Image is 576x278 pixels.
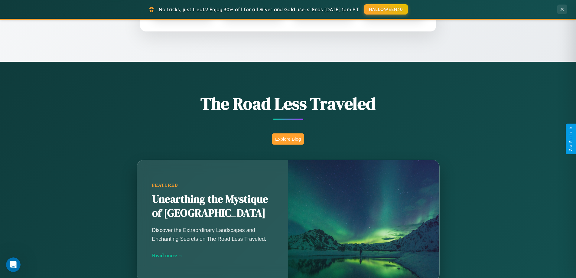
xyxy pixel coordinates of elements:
button: Explore Blog [272,133,304,145]
span: No tricks, just treats! Enjoy 30% off for all Silver and Gold users! Ends [DATE] 1pm PT. [159,6,360,12]
iframe: Intercom live chat [6,257,21,272]
div: Give Feedback [569,127,573,151]
button: HALLOWEEN30 [364,4,408,15]
p: Discover the Extraordinary Landscapes and Enchanting Secrets on The Road Less Traveled. [152,226,273,243]
div: Featured [152,183,273,188]
div: Read more → [152,252,273,259]
h1: The Road Less Traveled [107,92,470,115]
h2: Unearthing the Mystique of [GEOGRAPHIC_DATA] [152,192,273,220]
